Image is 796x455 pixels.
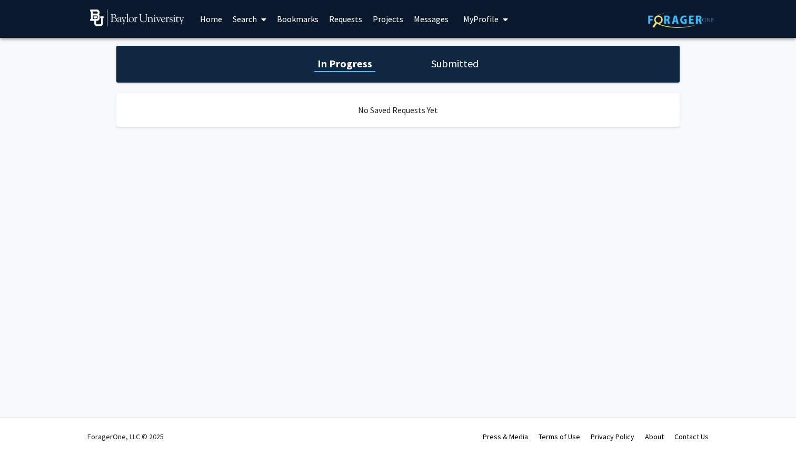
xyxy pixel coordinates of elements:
span: My Profile [463,14,499,24]
img: Baylor University Logo [90,9,184,26]
a: Messages [409,1,454,37]
a: Projects [367,1,409,37]
div: No Saved Requests Yet [116,93,680,127]
a: Bookmarks [272,1,324,37]
h1: Submitted [428,56,482,71]
a: Home [195,1,227,37]
a: Search [227,1,272,37]
img: ForagerOne Logo [648,12,714,28]
a: Privacy Policy [591,432,634,441]
div: ForagerOne, LLC © 2025 [87,418,164,455]
a: Terms of Use [539,432,580,441]
h1: In Progress [314,56,375,71]
iframe: Chat [8,408,45,447]
a: Contact Us [674,432,709,441]
a: About [645,432,664,441]
a: Requests [324,1,367,37]
a: Press & Media [483,432,528,441]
